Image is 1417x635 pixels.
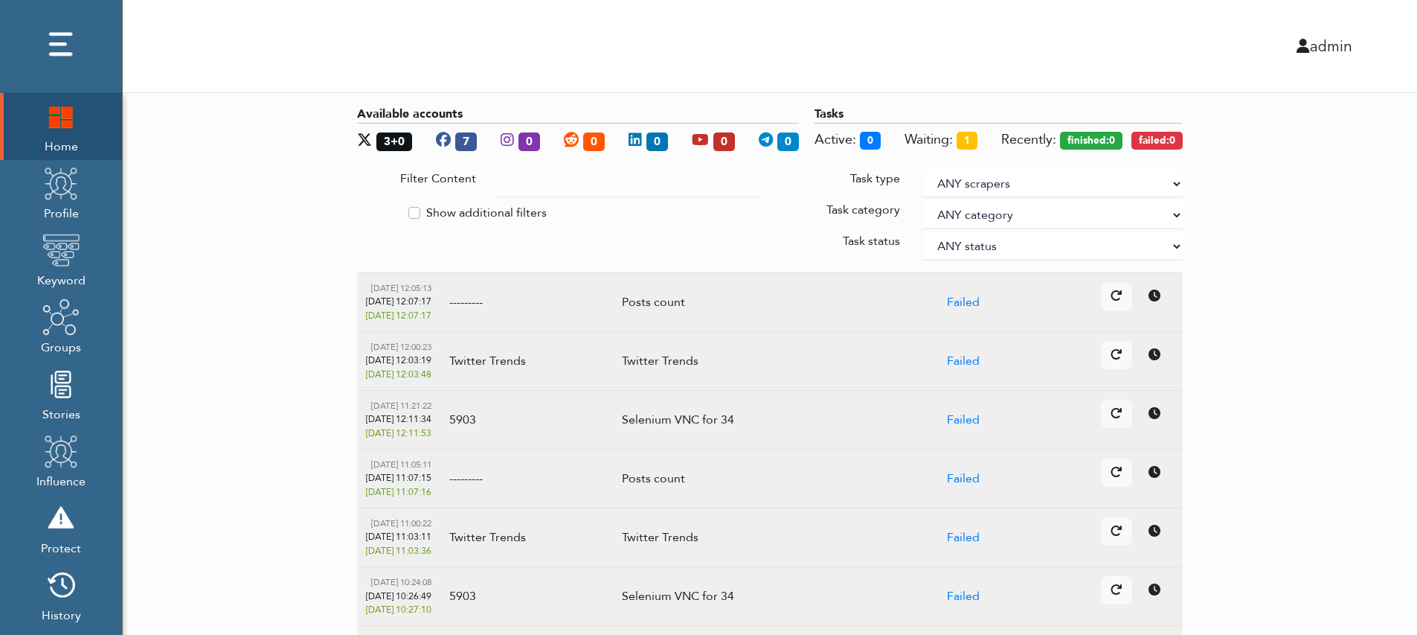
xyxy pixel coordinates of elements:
[613,332,851,391] td: Twitter Trends
[814,105,1183,124] div: Tasks
[424,124,489,158] div: Facebook
[843,232,900,250] label: Task status
[826,201,900,219] label: Task category
[680,124,747,158] div: Youtube
[366,341,431,354] div: [DATE] 12:00:23
[42,98,80,135] img: home.png
[42,135,80,156] span: Home
[747,124,799,158] div: Telegram
[42,232,80,269] img: keyword.png
[449,470,483,487] span: ---------
[777,133,799,151] span: 0
[426,204,547,222] label: Show additional filters
[42,500,80,537] img: risk.png
[449,412,476,428] span: 5903
[814,130,856,149] span: Tasks executing now
[449,588,476,604] span: 5903
[613,450,851,508] td: Posts count
[366,354,431,367] div: [DATE] 12:03:19
[366,459,431,471] div: [DATE] 11:05:11
[489,124,552,158] div: Instagram
[42,366,80,403] img: stories.png
[42,433,80,470] img: profile.png
[42,299,80,336] img: groups.png
[713,133,735,151] span: 0
[1131,132,1183,150] span: Tasks failed in last 30 minutes
[376,133,412,151] span: 3+0
[366,412,431,426] div: [DATE] 12:11:34
[947,353,980,369] a: Failed
[366,309,431,322] div: [DATE] 12:07:17
[366,427,431,440] div: [DATE] 12:11:53
[366,530,431,543] div: [DATE] 11:03:11
[1060,132,1122,150] span: Tasks finished in last 30 minutes
[583,133,605,151] span: 0
[449,353,526,369] span: Twitter Trends
[1001,130,1056,149] span: Recently:
[957,132,977,150] span: 1
[947,470,980,487] a: Failed
[357,124,424,158] div: X (login/pass + api accounts)
[860,132,881,150] span: 0
[613,508,851,567] td: Twitter Trends
[947,412,980,428] a: Failed
[904,130,953,149] span: Tasks awaiting for execution
[42,403,80,424] span: Stories
[449,529,526,546] span: Twitter Trends
[41,537,81,558] span: Protect
[366,368,431,381] div: [DATE] 12:03:48
[518,133,540,151] span: 0
[366,485,431,499] div: [DATE] 11:07:16
[366,400,431,412] div: [DATE] 11:21:22
[947,529,980,546] a: Failed
[36,470,86,491] span: Influence
[41,336,81,357] span: Groups
[400,170,476,188] label: Filter Content
[366,295,431,308] div: [DATE] 12:07:17
[947,588,980,604] a: Failed
[366,603,431,616] div: [DATE] 10:27:10
[366,576,431,589] div: [DATE] 10:24:08
[42,165,80,202] img: profile.png
[42,604,81,625] span: History
[617,124,680,158] div: Linkedin
[42,26,80,63] img: dots.png
[455,133,477,151] span: 7
[449,294,483,310] span: ---------
[366,517,431,530] div: [DATE] 11:00:22
[37,269,86,290] span: Keyword
[366,590,431,603] div: [DATE] 10:26:49
[42,567,80,604] img: history.png
[738,35,1364,57] div: admin
[613,391,851,450] td: Selenium VNC for 34
[366,282,431,295] div: [DATE] 12:05:13
[613,273,851,332] td: Posts count
[357,105,799,124] div: Available accounts
[552,124,617,158] div: Reddit
[947,294,980,310] a: Failed
[613,567,851,626] td: Selenium VNC for 34
[366,544,431,558] div: [DATE] 11:03:36
[646,133,668,151] span: 0
[42,202,80,223] span: Profile
[366,471,431,485] div: [DATE] 11:07:15
[850,170,900,188] label: Task type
